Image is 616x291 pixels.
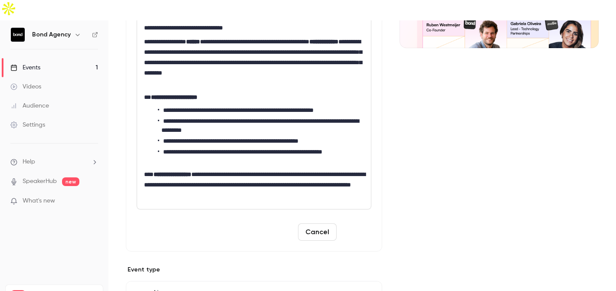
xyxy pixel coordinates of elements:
li: help-dropdown-opener [10,157,98,167]
button: Save [340,223,371,241]
div: editor [137,7,371,209]
span: new [62,177,79,186]
button: Cancel [298,223,337,241]
p: Event type [126,265,382,274]
section: description [137,7,371,209]
span: What's new [23,196,55,206]
div: Audience [10,101,49,110]
h6: Bond Agency [32,30,71,39]
img: Bond Agency [11,28,25,42]
div: Events [10,63,40,72]
a: SpeakerHub [23,177,57,186]
span: Help [23,157,35,167]
div: Videos [10,82,41,91]
div: Settings [10,121,45,129]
